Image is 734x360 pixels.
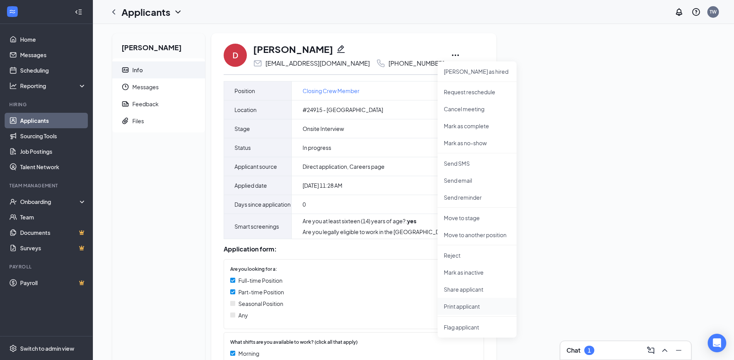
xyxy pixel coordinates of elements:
[376,59,385,68] svg: Phone
[234,124,250,133] span: Stage
[303,163,385,170] span: Direct application, Careers page
[646,346,655,355] svg: ComposeMessage
[444,160,510,167] p: Send SMS
[566,346,580,355] h3: Chat
[588,347,591,354] div: 1
[230,266,277,273] span: Are you looking for a:
[9,82,17,90] svg: Analysis
[303,228,464,236] div: Are you legally eligible to work in the [GEOGRAPHIC_DATA]? :
[444,68,510,75] p: [PERSON_NAME] as hired
[303,200,306,208] span: 0
[20,113,86,128] a: Applicants
[238,276,282,285] span: Full-time Position
[659,344,671,357] button: ChevronUp
[234,181,267,190] span: Applied date
[444,302,510,310] p: Print applicant
[121,100,129,108] svg: Report
[20,225,86,240] a: DocumentsCrown
[9,263,85,270] div: Payroll
[9,8,16,15] svg: WorkstreamLogo
[20,32,86,47] a: Home
[234,143,251,152] span: Status
[20,345,74,352] div: Switch to admin view
[234,162,277,171] span: Applicant source
[9,182,85,189] div: Team Management
[444,214,510,222] p: Move to stage
[121,5,170,19] h1: Applicants
[20,275,86,290] a: PayrollCrown
[9,198,17,205] svg: UserCheck
[132,78,199,95] span: Messages
[407,217,416,224] strong: yes
[336,44,346,54] svg: Pencil
[444,231,510,239] p: Move to another position
[253,42,333,56] h1: [PERSON_NAME]
[112,61,205,78] a: ContactCardInfo
[132,100,159,108] div: Feedback
[224,245,484,253] div: Application form:
[112,78,205,95] a: ClockMessages
[75,8,82,16] svg: Collapse
[9,101,85,108] div: Hiring
[112,112,205,129] a: PaperclipFiles
[132,66,143,74] div: Info
[9,345,17,352] svg: Settings
[444,251,510,259] p: Reject
[132,117,144,125] div: Files
[234,86,255,95] span: Position
[710,8,717,15] div: TW
[672,344,685,357] button: Minimize
[444,177,510,184] p: Send email
[444,139,510,147] p: Mark as no-show
[20,159,86,175] a: Talent Network
[20,47,86,63] a: Messages
[20,63,86,78] a: Scheduling
[121,83,129,91] svg: Clock
[444,323,510,331] span: Flag applicant
[645,344,657,357] button: ComposeMessage
[173,7,183,17] svg: ChevronDown
[388,59,445,67] div: [PHONE_NUMBER]
[20,198,80,205] div: Onboarding
[303,87,359,95] a: Closing Crew Member
[303,125,344,132] span: Onsite Interview
[444,122,510,130] p: Mark as complete
[234,105,257,114] span: Location
[112,95,205,112] a: ReportFeedback
[444,88,510,96] p: Request reschedule
[238,299,283,308] span: Seasonal Position
[20,82,87,90] div: Reporting
[444,285,510,293] p: Share applicant
[109,7,118,17] svg: ChevronLeft
[238,288,284,296] span: Part-time Position
[451,51,460,60] svg: Ellipses
[238,311,248,319] span: Any
[253,59,262,68] svg: Email
[20,209,86,225] a: Team
[444,105,510,113] p: Cancel meeting
[20,128,86,144] a: Sourcing Tools
[303,106,383,114] span: #24915 - [GEOGRAPHIC_DATA]
[444,194,510,201] p: Send reminder
[674,346,683,355] svg: Minimize
[233,50,238,61] div: D
[234,200,291,209] span: Days since application
[234,222,279,231] span: Smart screenings
[121,66,129,74] svg: ContactCard
[444,268,510,276] p: Mark as inactive
[121,117,129,125] svg: Paperclip
[238,349,259,358] span: Morning
[708,334,726,352] div: Open Intercom Messenger
[674,7,684,17] svg: Notifications
[303,144,331,151] span: In progress
[112,33,205,58] h2: [PERSON_NAME]
[303,217,464,225] div: Are you at least sixteen (14) years of age? :
[303,182,342,189] span: [DATE] 11:28 AM
[691,7,701,17] svg: QuestionInfo
[660,346,669,355] svg: ChevronUp
[20,240,86,256] a: SurveysCrown
[230,339,358,346] span: What shifts are you available to work? (click all that apply)
[20,144,86,159] a: Job Postings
